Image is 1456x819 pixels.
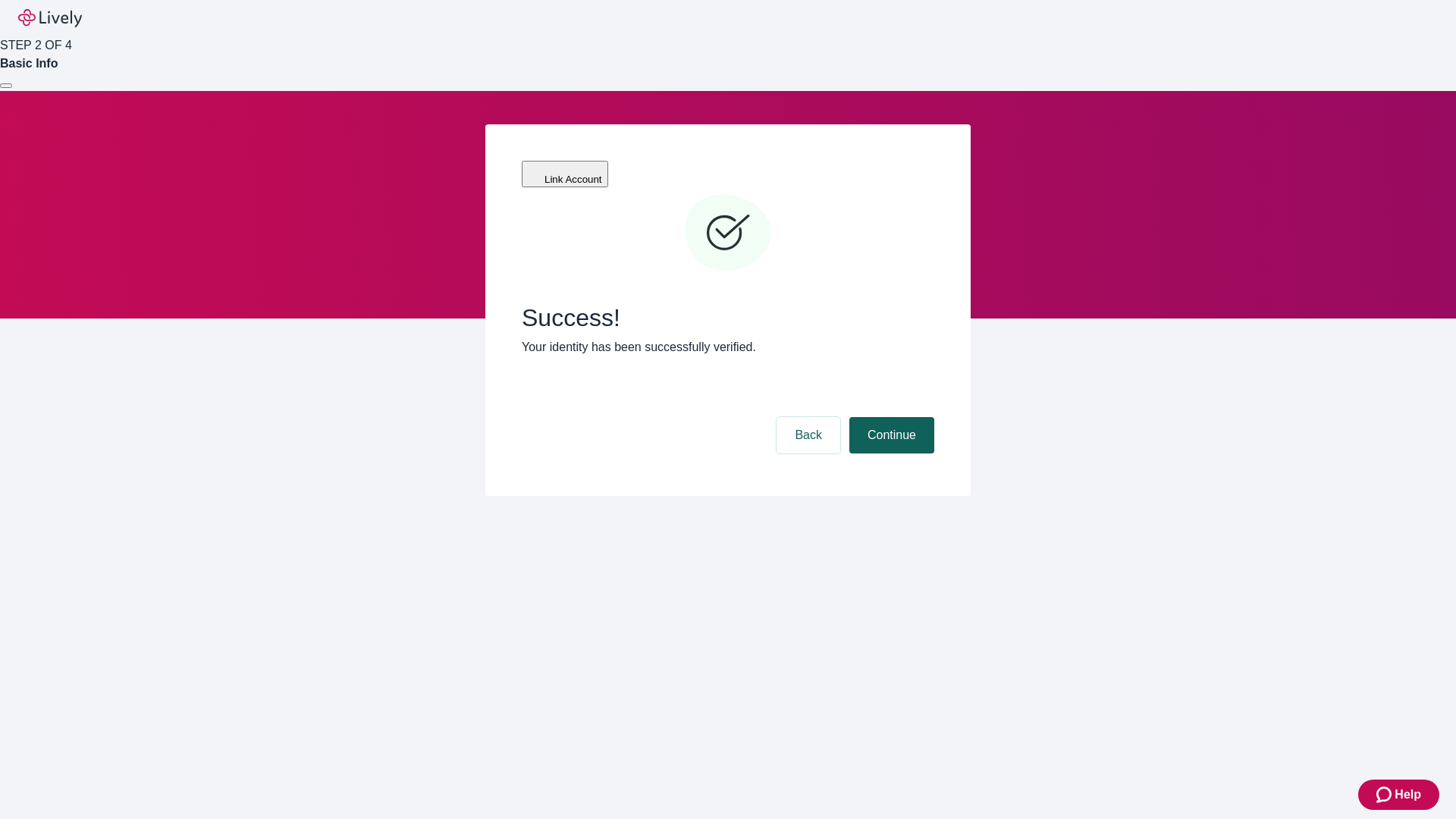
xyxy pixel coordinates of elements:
svg: Zendesk support icon [1376,786,1395,804]
svg: Checkmark icon [682,188,773,279]
button: Back [777,417,840,453]
span: Success! [522,303,934,332]
button: Link Account [522,161,608,187]
p: Your identity has been successfully verified. [522,338,934,356]
button: Continue [849,417,934,453]
span: Help [1395,786,1421,804]
img: Lively [18,9,82,27]
button: Zendesk support iconHelp [1358,780,1439,810]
